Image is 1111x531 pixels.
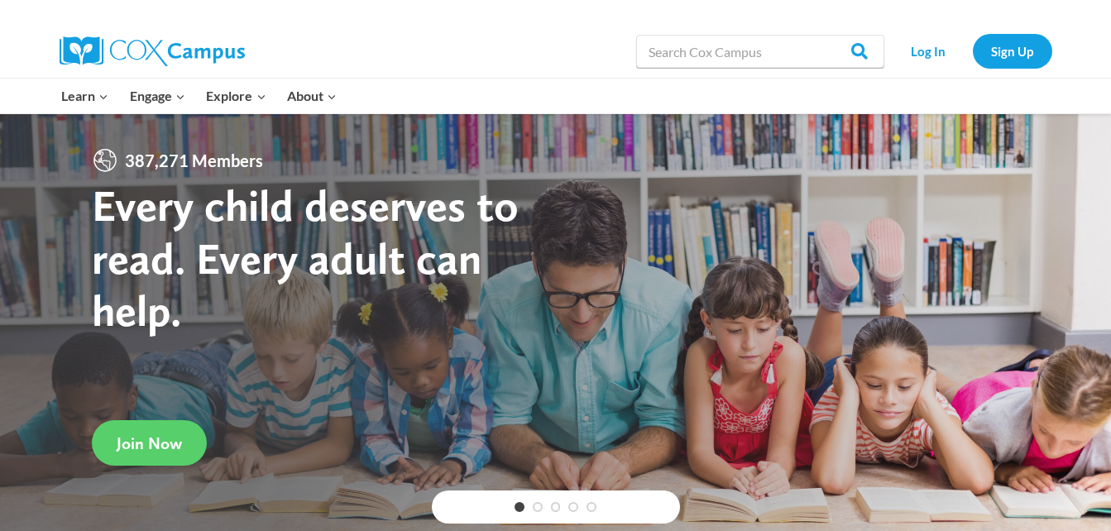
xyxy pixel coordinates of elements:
a: Log In [893,34,965,68]
span: Explore [206,85,266,107]
span: About [287,85,337,107]
a: 1 [515,502,524,512]
a: 2 [533,502,543,512]
span: Learn [61,85,108,107]
input: Search Cox Campus [636,35,884,68]
a: Sign Up [973,34,1052,68]
nav: Primary Navigation [51,79,347,113]
a: 3 [551,502,561,512]
a: 4 [568,502,578,512]
nav: Secondary Navigation [893,34,1052,68]
span: Engage [130,85,185,107]
span: Join Now [117,433,182,453]
span: 387,271 Members [118,147,270,174]
strong: Every child deserves to read. Every adult can help. [92,179,519,337]
a: Join Now [92,420,207,466]
a: 5 [587,502,596,512]
img: Cox Campus [60,36,245,66]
